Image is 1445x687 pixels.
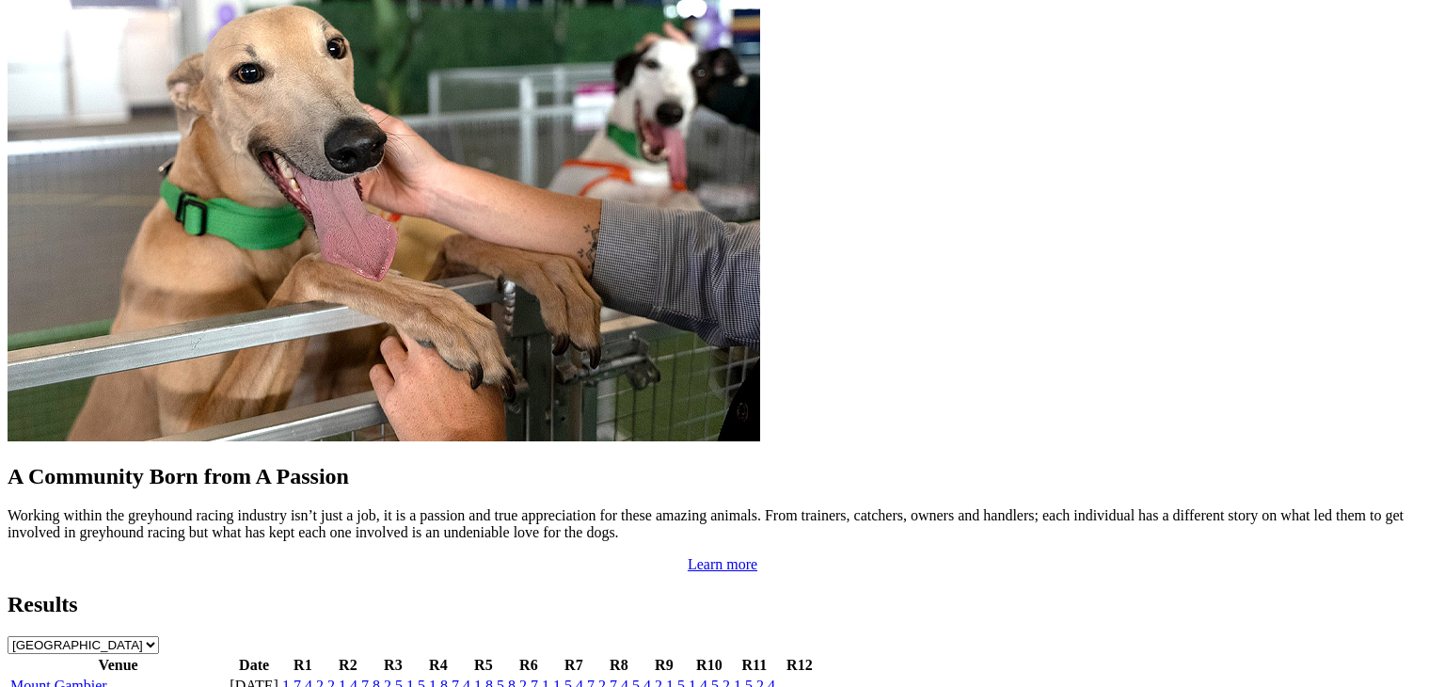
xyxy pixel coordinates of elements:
th: R10 [688,656,731,675]
th: R1 [281,656,325,675]
th: R5 [462,656,505,675]
th: R11 [733,656,776,675]
th: Date [229,656,279,675]
th: R2 [326,656,370,675]
th: R7 [552,656,595,675]
th: Venue [9,656,227,675]
th: R4 [417,656,460,675]
th: R9 [643,656,686,675]
th: R12 [778,656,821,675]
th: R6 [507,656,550,675]
h2: A Community Born from A Passion [8,464,1437,489]
p: Working within the greyhound racing industry isn’t just a job, it is a passion and true appreciat... [8,507,1437,541]
h2: Results [8,592,1437,617]
th: R8 [597,656,641,675]
th: R3 [372,656,415,675]
a: Learn more [688,556,757,572]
